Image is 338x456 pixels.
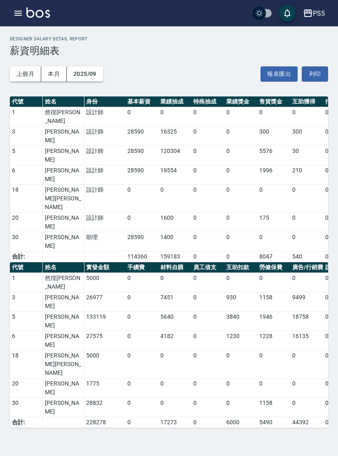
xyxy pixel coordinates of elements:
[224,331,257,350] td: 1230
[224,146,257,165] td: 0
[67,66,103,82] button: 2025/09
[84,273,125,292] td: 5000
[257,213,290,232] td: 175
[261,66,298,82] button: 報表匯出
[191,350,224,378] td: 0
[84,312,125,331] td: 133119
[290,146,323,165] td: 30
[43,398,84,417] td: [PERSON_NAME]
[125,252,158,262] td: 114360
[84,292,125,312] td: 26977
[191,312,224,331] td: 0
[257,350,290,378] td: 0
[290,292,323,312] td: 9499
[43,232,84,252] td: [PERSON_NAME]
[300,5,328,22] button: PS5
[290,273,323,292] td: 0
[290,213,323,232] td: 0
[158,273,191,292] td: 0
[125,96,158,107] th: 基本薪資
[125,417,158,428] td: 0
[125,331,158,350] td: 0
[290,312,323,331] td: 18758
[84,232,125,252] td: 助理
[158,146,191,165] td: 120304
[43,185,84,213] td: [PERSON_NAME][PERSON_NAME]
[224,127,257,146] td: 0
[158,312,191,331] td: 5640
[10,127,43,146] td: 3
[224,262,257,273] th: 互助扣款
[224,350,257,378] td: 0
[191,252,224,262] td: 0
[191,262,224,273] th: 員工借支
[158,417,191,428] td: 17273
[224,232,257,252] td: 0
[26,7,50,18] img: Logo
[10,107,43,127] td: 1
[279,5,296,21] button: save
[290,331,323,350] td: 16135
[290,350,323,378] td: 0
[290,107,323,127] td: 0
[158,262,191,273] th: 材料自購
[158,232,191,252] td: 1400
[257,312,290,331] td: 1946
[224,378,257,398] td: 0
[10,45,328,56] h3: 薪資明細表
[84,331,125,350] td: 27575
[10,273,43,292] td: 1
[224,417,257,428] td: 6000
[43,262,84,273] th: 姓名
[257,292,290,312] td: 1158
[10,312,43,331] td: 5
[43,312,84,331] td: [PERSON_NAME]
[10,146,43,165] td: 5
[10,417,43,428] td: 合計:
[84,378,125,398] td: 1775
[10,350,43,378] td: 18
[290,398,323,417] td: 0
[10,165,43,185] td: 6
[257,273,290,292] td: 0
[224,107,257,127] td: 0
[125,398,158,417] td: 0
[224,252,257,262] td: 0
[257,146,290,165] td: 5576
[257,185,290,213] td: 0
[191,213,224,232] td: 0
[10,213,43,232] td: 20
[84,185,125,213] td: 設計師
[43,213,84,232] td: [PERSON_NAME]
[257,165,290,185] td: 1996
[257,417,290,428] td: 5490
[158,350,191,378] td: 0
[158,398,191,417] td: 0
[125,127,158,146] td: 28590
[84,127,125,146] td: 設計師
[191,96,224,107] th: 特殊抽成
[257,398,290,417] td: 1158
[125,146,158,165] td: 28590
[224,292,257,312] td: 930
[191,378,224,398] td: 0
[302,66,328,82] button: 列印
[125,185,158,213] td: 0
[43,378,84,398] td: [PERSON_NAME]
[158,185,191,213] td: 0
[290,232,323,252] td: 0
[84,398,125,417] td: 28832
[191,417,224,428] td: 0
[43,107,84,127] td: 然徨[PERSON_NAME]
[10,292,43,312] td: 3
[257,96,290,107] th: 售貨獎金
[290,96,323,107] th: 互助獲得
[158,107,191,127] td: 0
[84,350,125,378] td: 5000
[10,378,43,398] td: 20
[257,252,290,262] td: 8047
[191,232,224,252] td: 0
[224,185,257,213] td: 0
[224,398,257,417] td: 0
[125,292,158,312] td: 0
